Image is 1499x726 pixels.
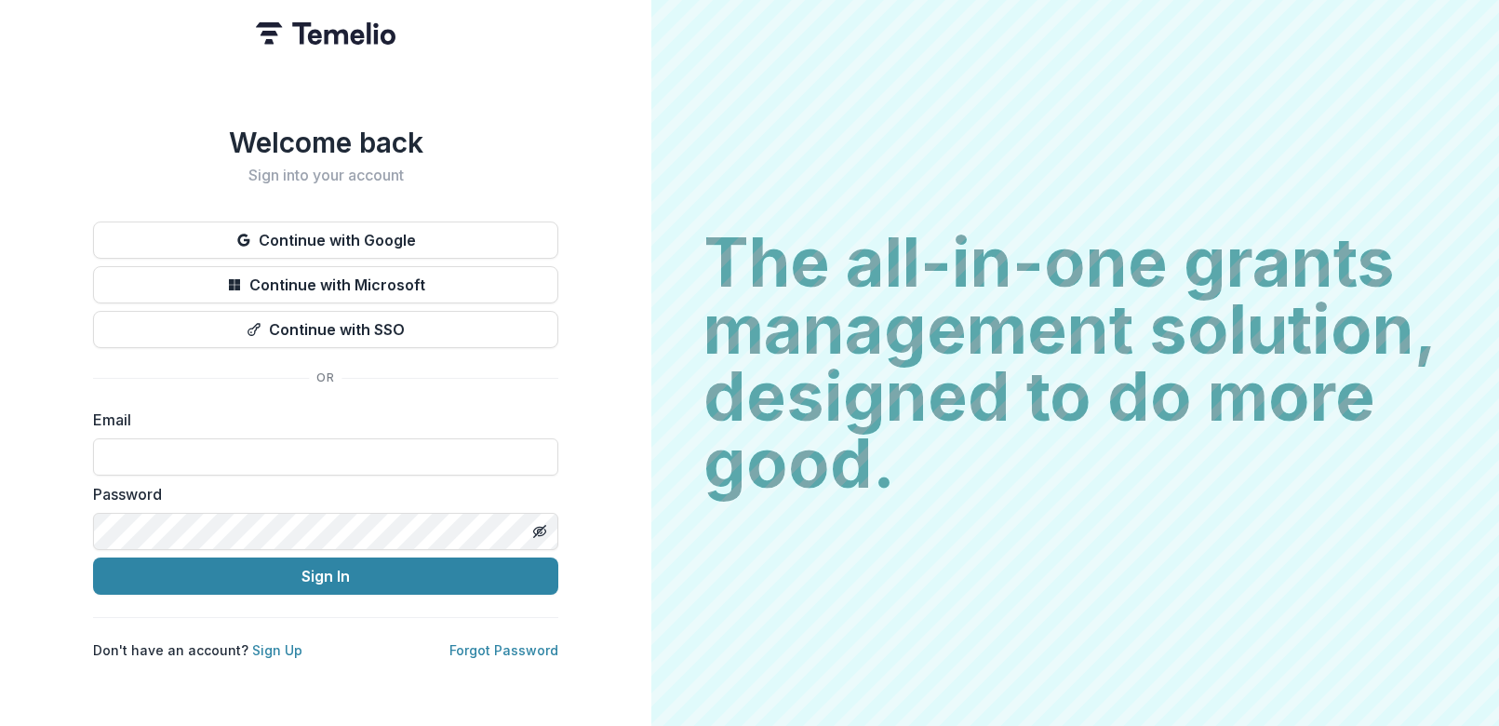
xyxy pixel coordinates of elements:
button: Continue with Google [93,222,558,259]
h2: Sign into your account [93,167,558,184]
button: Toggle password visibility [525,517,555,546]
a: Sign Up [252,642,302,658]
button: Continue with SSO [93,311,558,348]
a: Forgot Password [449,642,558,658]
img: Temelio [256,22,395,45]
h1: Welcome back [93,126,558,159]
label: Email [93,409,547,431]
button: Sign In [93,558,558,595]
p: Don't have an account? [93,640,302,660]
label: Password [93,483,547,505]
button: Continue with Microsoft [93,266,558,303]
